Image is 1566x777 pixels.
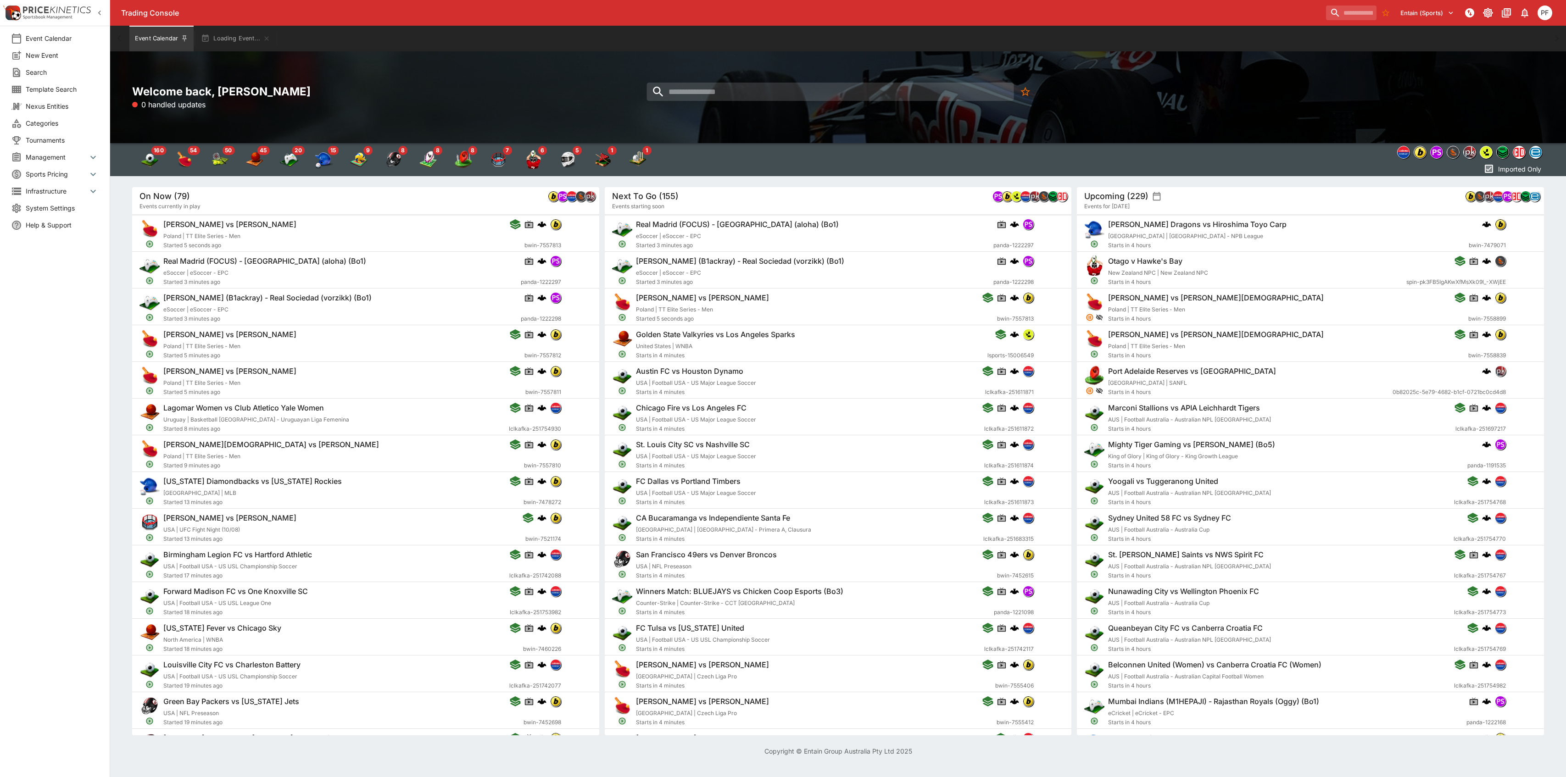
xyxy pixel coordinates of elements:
img: lclkafka.png [1496,513,1506,523]
span: lclkafka-251742077 [509,681,561,690]
h6: Otago v Hawke's Bay [1108,256,1182,266]
span: 8 [398,146,407,155]
span: 9 [363,146,373,155]
img: baseball.png [139,476,160,496]
div: Volleyball [350,150,368,169]
h6: Forward Madison FC vs One Knoxville SC [163,587,308,596]
img: PriceKinetics [23,6,91,13]
img: logo-cerberus.svg [1010,330,1019,339]
img: logo-cerberus.svg [1010,660,1019,669]
img: bwin.png [1002,191,1012,201]
img: soccer.png [1084,549,1104,569]
div: Cricket [629,150,647,169]
img: logo-cerberus.svg [1010,550,1019,559]
span: bwin-7558839 [1469,351,1506,360]
h6: [US_STATE] Fever vs Chicago Sky [163,623,281,633]
span: panda-1222297 [993,241,1034,250]
img: pandascore.png [557,191,568,201]
img: basketball.png [139,622,160,643]
img: lclkafka.png [1496,623,1506,633]
div: Tennis [210,150,228,169]
img: soccer.png [139,659,160,679]
img: esports.png [1084,439,1104,459]
img: cricket [629,150,647,169]
span: lclkafka-251697217 [1456,424,1506,433]
h6: Golden State Valkyries vs Los Angeles Sparks [636,330,795,339]
div: Motor Racing [559,150,577,169]
img: logo-cerberus.svg [1482,513,1492,522]
img: logo-cerberus.svg [537,587,546,596]
input: search [1326,6,1377,20]
img: logo-cerberus.svg [1482,550,1492,559]
img: sportingsolutions.jpeg [1039,191,1049,201]
img: pandascore.png [1431,146,1443,158]
div: Baseball [315,150,333,169]
div: nrl [1496,146,1509,159]
img: logo-cerberus.svg [537,623,546,633]
img: lclkafka.png [1023,366,1033,376]
img: logo-cerberus.svg [1482,440,1492,449]
img: logo-cerberus.svg [537,220,546,229]
img: logo-cerberus.svg [537,256,546,266]
h6: [PERSON_NAME] vs [PERSON_NAME] [163,366,296,376]
h6: Port Adelaide Reserves vs [GEOGRAPHIC_DATA] [1108,366,1276,376]
img: bwin.png [551,329,561,339]
img: lclkafka.png [1023,439,1033,450]
span: bwin-7557811 [525,388,561,397]
img: lclkafka.png [1023,513,1033,523]
span: lclkafka-251742088 [509,571,561,580]
img: table_tennis.png [139,329,160,349]
h6: [PERSON_NAME] vs [PERSON_NAME] [163,220,296,229]
img: pandascore.png [1023,586,1033,596]
img: lsports.jpeg [1011,191,1021,201]
span: lclkafka-251754768 [1455,498,1506,507]
img: lclkafka.png [1496,549,1506,560]
button: settings [1152,192,1161,201]
span: bwin-7557812 [524,351,561,360]
h6: Sydney United 58 FC vs Sydney FC [1108,513,1231,523]
img: esports.png [612,219,632,239]
div: Peter Fairgrieve [1538,6,1552,20]
img: bwin.png [551,513,561,523]
div: championdata [1513,146,1526,159]
input: search [646,83,1014,101]
img: soccer.png [612,366,632,386]
img: snooker [594,150,612,169]
span: 0b82025c-5e79-4682-b1cf-0721bc0cd4d8 [1393,388,1506,397]
h6: San Francisco 49ers vs Denver Broncos [636,550,777,560]
img: pricekinetics.png [585,191,595,201]
h6: [PERSON_NAME] vs [PERSON_NAME] [163,513,296,523]
img: soccer.png [1084,659,1104,679]
div: Rugby Union [524,150,542,169]
span: lsports-15006549 [987,351,1034,360]
span: lclkafka-251611874 [984,461,1034,470]
h6: FC Tulsa vs [US_STATE] United [636,623,744,633]
img: lclkafka.png [551,586,561,596]
button: Documentation [1498,5,1515,21]
img: table_tennis.png [1084,292,1104,312]
img: table_tennis.png [612,292,632,312]
img: american_football.png [139,696,160,716]
img: soccer.png [612,476,632,496]
div: pandascore [1430,146,1443,159]
img: esports.png [139,255,160,276]
img: soccer.png [139,549,160,569]
img: bwin.png [1496,293,1506,303]
img: lclkafka.png [1493,191,1503,201]
h6: Chicago Fire vs Los Angeles FC [636,403,747,413]
div: Basketball [245,150,263,169]
span: 8 [433,146,442,155]
img: sportingsolutions.jpeg [1475,191,1485,201]
span: lclkafka-251754767 [1455,571,1506,580]
h6: Marconi Stallions vs APIA Leichhardt Tigers [1108,403,1260,413]
img: esports [280,150,298,169]
img: bwin.png [551,476,561,486]
img: bwin.png [551,623,561,633]
h6: Queanbeyan City FC vs Canberra Croatia FC [1108,623,1263,633]
h6: Austin FC vs Houston Dynamo [636,366,743,376]
button: Event Calendar [129,26,194,51]
span: lclkafka-251683315 [983,534,1034,544]
button: No Bookmarks [1016,83,1034,101]
img: championdata.png [1057,191,1067,201]
img: betradar.png [1530,191,1540,201]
